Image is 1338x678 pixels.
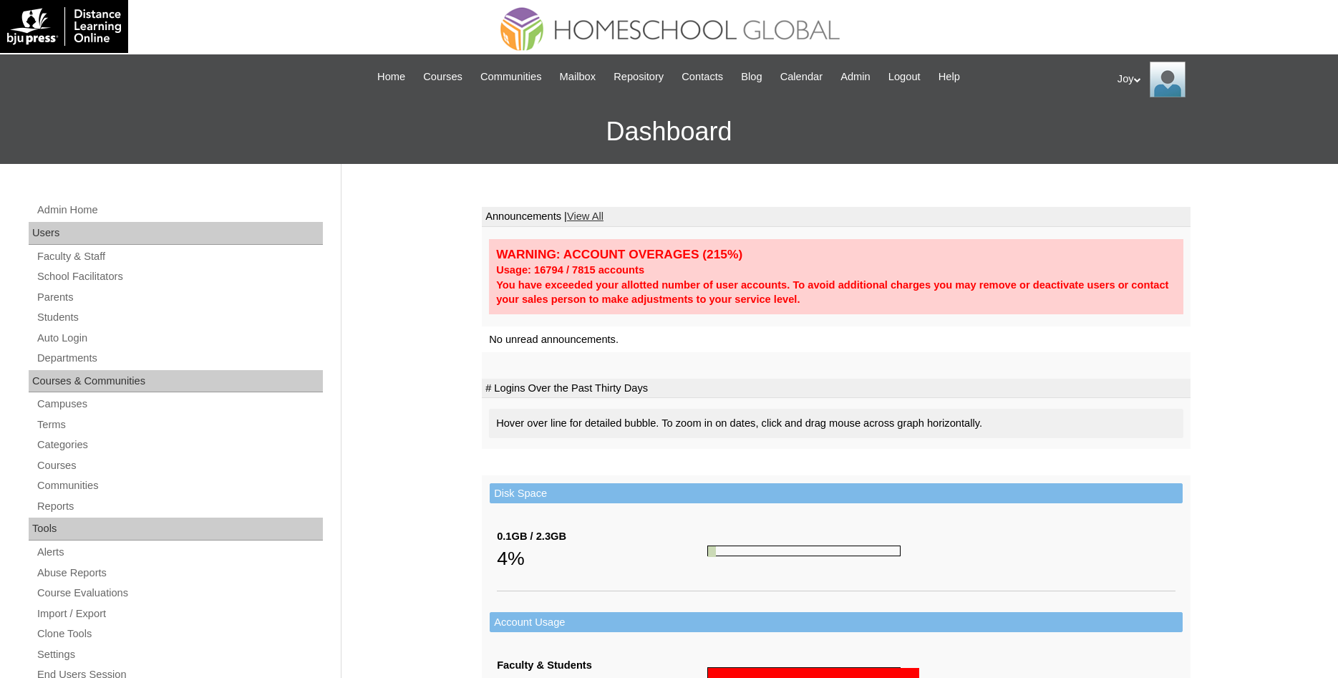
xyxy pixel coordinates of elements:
a: Terms [36,416,323,434]
div: 0.1GB / 2.3GB [497,529,707,544]
span: Admin [840,69,871,85]
a: Categories [36,436,323,454]
a: Import / Export [36,605,323,623]
a: Course Evaluations [36,584,323,602]
a: Admin [833,69,878,85]
div: Tools [29,518,323,541]
div: Hover over line for detailed bubble. To zoom in on dates, click and drag mouse across graph horiz... [489,409,1183,438]
a: Courses [36,457,323,475]
span: Communities [480,69,542,85]
a: Courses [416,69,470,85]
td: Account Usage [490,612,1183,633]
span: Contacts [682,69,723,85]
a: Admin Home [36,201,323,219]
a: Settings [36,646,323,664]
a: Contacts [674,69,730,85]
span: Home [377,69,405,85]
td: No unread announcements. [482,326,1191,353]
a: Abuse Reports [36,564,323,582]
a: Mailbox [553,69,603,85]
div: You have exceeded your allotted number of user accounts. To avoid additional charges you may remo... [496,278,1176,307]
td: Disk Space [490,483,1183,504]
a: School Facilitators [36,268,323,286]
a: Parents [36,289,323,306]
a: Auto Login [36,329,323,347]
a: Alerts [36,543,323,561]
a: Campuses [36,395,323,413]
a: View All [567,210,603,222]
span: Courses [423,69,462,85]
img: logo-white.png [7,7,121,46]
span: Logout [888,69,921,85]
a: Clone Tools [36,625,323,643]
strong: Usage: 16794 / 7815 accounts [496,264,644,276]
a: Logout [881,69,928,85]
div: WARNING: ACCOUNT OVERAGES (215%) [496,246,1176,263]
a: Reports [36,498,323,515]
a: Blog [734,69,769,85]
span: Repository [614,69,664,85]
a: Calendar [773,69,830,85]
span: Calendar [780,69,823,85]
a: Faculty & Staff [36,248,323,266]
h3: Dashboard [7,100,1331,164]
a: Communities [36,477,323,495]
div: 4% [497,544,707,573]
a: Communities [473,69,549,85]
td: # Logins Over the Past Thirty Days [482,379,1191,399]
div: Joy [1118,62,1324,97]
span: Help [939,69,960,85]
a: Home [370,69,412,85]
a: Repository [606,69,671,85]
div: Users [29,222,323,245]
span: Mailbox [560,69,596,85]
a: Students [36,309,323,326]
a: Help [931,69,967,85]
div: Faculty & Students [497,658,707,673]
div: Courses & Communities [29,370,323,393]
td: Announcements | [482,207,1191,227]
a: Departments [36,349,323,367]
img: Joy Dantz [1150,62,1186,97]
span: Blog [741,69,762,85]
